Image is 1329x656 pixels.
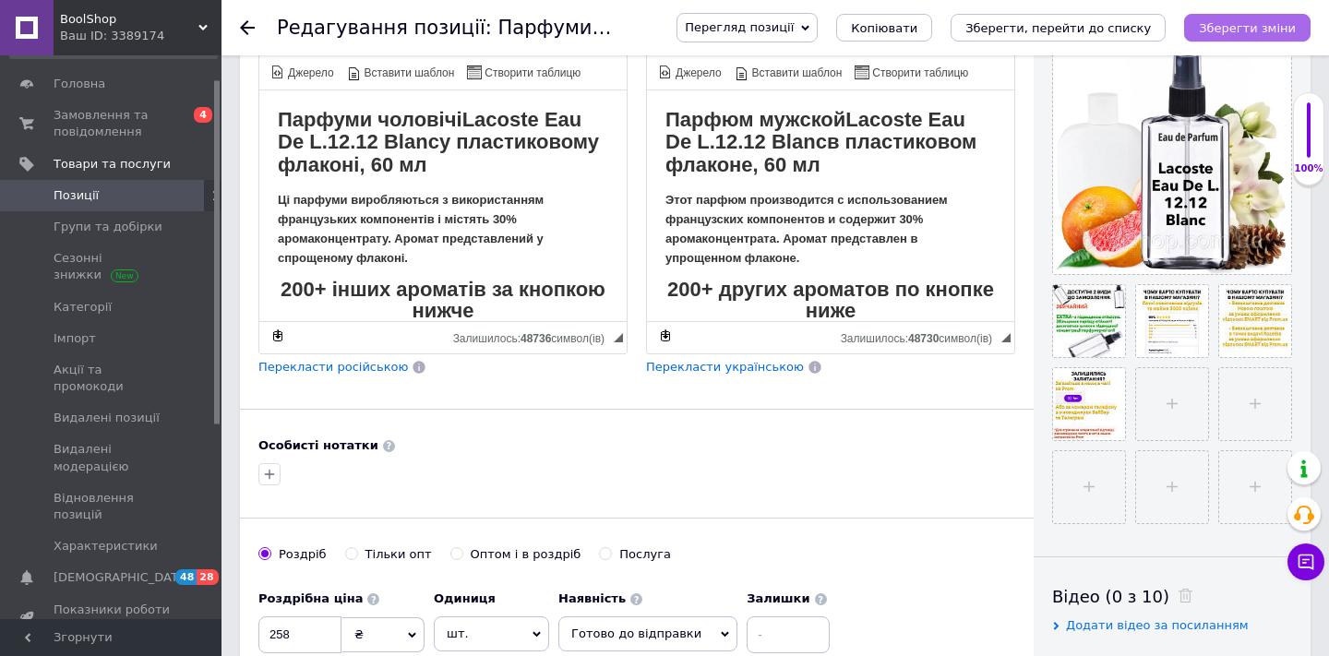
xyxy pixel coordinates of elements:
[54,250,171,283] span: Сезонні знижки
[20,187,347,233] span: 200+ других ароматов по кнопке ниже
[836,14,932,42] button: Копіювати
[619,546,671,563] div: Послуга
[851,21,917,35] span: Копіювати
[285,66,334,81] span: Джерело
[749,66,843,81] span: Вставити шаблон
[54,330,96,347] span: Імпорт
[453,328,614,345] div: Кiлькiсть символiв
[869,66,968,81] span: Створити таблицю
[259,90,627,321] iframe: Редактор, 7C95D890-F565-4A51-994B-F29BEB29499E
[464,62,583,82] a: Створити таблицю
[747,591,809,605] b: Залишки
[258,360,408,374] span: Перекласти російською
[54,490,171,523] span: Відновлення позицій
[951,14,1166,42] button: Зберегти, перейти до списку
[54,410,160,426] span: Видалені позиції
[1066,618,1249,632] span: Додати відео за посиланням
[471,546,581,563] div: Оптом і в роздріб
[194,107,212,123] span: 4
[571,626,701,640] span: Готово до відправки
[18,102,284,173] strong: Ці парфуми виробляються з використанням французьких компонентів і містять 30% аромаконцентрату. А...
[344,62,458,82] a: Вставити шаблон
[279,546,327,563] div: Роздріб
[60,28,221,44] div: Ваш ID: 3389174
[521,332,551,345] span: 48736
[1294,162,1323,175] div: 100%
[482,66,581,81] span: Створити таблицю
[18,18,318,63] span: Lacoste Eau De L.12.12 Blanc
[54,441,171,474] span: Видалені модерацією
[908,332,939,345] span: 48730
[646,360,804,374] span: Перекласти українською
[268,62,337,82] a: Джерело
[258,591,363,605] b: Роздрібна ціна
[655,62,724,82] a: Джерело
[655,326,676,346] a: Зробити резервну копію зараз
[54,362,171,395] span: Акції та промокоди
[558,591,626,605] b: Наявність
[268,326,288,346] a: Зробити резервну копію зараз
[60,11,198,28] span: BoolShop
[614,333,623,342] span: Потягніть для зміни розмірів
[841,328,1001,345] div: Кiлькiсть символiв
[852,62,971,82] a: Створити таблицю
[1184,14,1311,42] button: Зберегти зміни
[732,62,845,82] a: Вставити шаблон
[365,546,432,563] div: Тільки опт
[54,569,190,586] span: [DEMOGRAPHIC_DATA]
[54,156,171,173] span: Товари та послуги
[434,591,496,605] b: Одиниця
[18,102,301,173] strong: Этот парфюм производится с использованием французских компонентов и содержит 30% аромаконцентрата...
[685,20,794,34] span: Перегляд позиції
[362,66,455,81] span: Вставити шаблон
[747,616,830,653] input: -
[1052,587,1169,606] span: Відео (0 з 10)
[434,616,549,651] span: шт.
[1001,333,1011,342] span: Потягніть для зміни розмірів
[54,219,162,235] span: Групи та добірки
[21,187,346,233] span: 200+ інших ароматів за кнопкою нижче
[1199,21,1296,35] i: Зберегти зміни
[258,616,341,653] input: 0
[18,18,198,41] strong: Парфюм мужской
[18,18,322,63] span: Lacoste Eau De L.12.12 Blanc
[965,21,1151,35] i: Зберегти, перейти до списку
[54,187,99,204] span: Позиції
[54,76,105,92] span: Головна
[277,17,1251,39] h1: Редагування позиції: Парфуми чоловічі Lacoste Eau De L.12.12 Blanc духи Лакоста Бланк 60 мл
[197,569,218,585] span: 28
[18,18,340,86] strong: Парфуми чоловічі у пластиковому флаконі, 60 мл
[258,438,378,452] b: Особисті нотатки
[1287,543,1324,580] button: Чат з покупцем
[354,627,364,641] span: ₴
[54,602,171,635] span: Показники роботи компанії
[240,20,255,35] div: Повернутися назад
[1293,92,1324,185] div: 100% Якість заповнення
[54,299,112,316] span: Категорії
[673,66,722,81] span: Джерело
[647,90,1014,321] iframe: Редактор, CC3A91D8-E39B-420D-9555-DC6CDC6E0307
[18,40,329,85] strong: в пластиковом флаконе, 60 мл
[54,107,171,140] span: Замовлення та повідомлення
[175,569,197,585] span: 48
[54,538,158,555] span: Характеристики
